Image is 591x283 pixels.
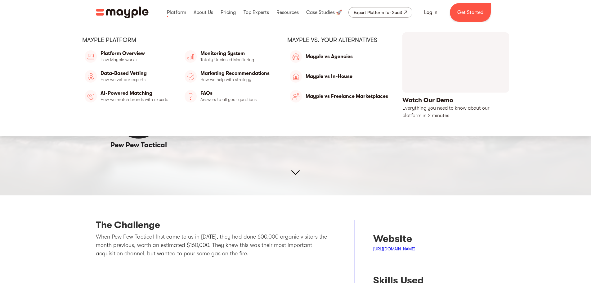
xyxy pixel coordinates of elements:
div: About Us [192,2,215,22]
div: Platform [165,2,188,22]
a: open lightbox [402,32,509,120]
a: Get Started [450,3,491,22]
div: Mayple platform [82,36,275,44]
img: Mayple logo [96,7,149,18]
a: [URL][DOMAIN_NAME] [373,246,415,251]
h3: The Challenge [96,220,336,233]
a: Log In [417,5,445,20]
div: Website [373,233,426,245]
p: When Pew Pew Tactical first came to us in [DATE], they had done 600,000 organic visitors the mont... [96,233,336,258]
div: Mayple vs. Your Alternatives [287,36,389,44]
a: Expert Platform for SaaS [348,7,412,18]
div: Top Experts [242,2,271,22]
div: Expert Platform for SaaS [354,9,402,16]
div: Resources [275,2,300,22]
div: Pricing [219,2,237,22]
a: home [96,7,149,18]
